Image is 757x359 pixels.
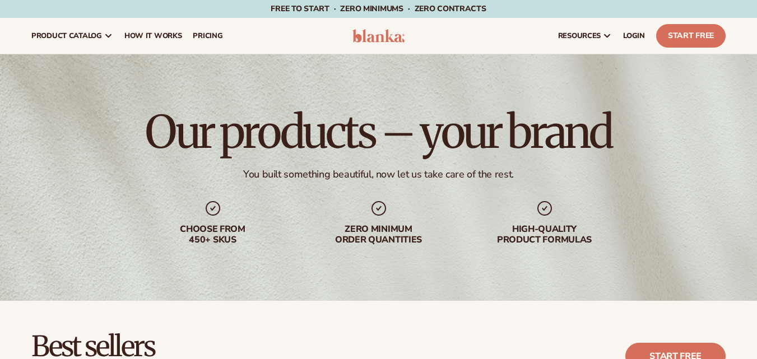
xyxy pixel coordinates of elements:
a: How It Works [119,18,188,54]
a: LOGIN [617,18,651,54]
a: product catalog [26,18,119,54]
span: resources [558,31,601,40]
span: product catalog [31,31,102,40]
a: Start Free [656,24,726,48]
div: Zero minimum order quantities [307,224,451,245]
span: LOGIN [623,31,645,40]
div: High-quality product formulas [473,224,616,245]
a: pricing [187,18,228,54]
span: Free to start · ZERO minimums · ZERO contracts [271,3,486,14]
span: How It Works [124,31,182,40]
span: pricing [193,31,222,40]
h1: Our products – your brand [145,110,611,155]
img: logo [352,29,405,43]
div: Choose from 450+ Skus [141,224,285,245]
div: You built something beautiful, now let us take care of the rest. [243,168,514,181]
a: resources [552,18,617,54]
